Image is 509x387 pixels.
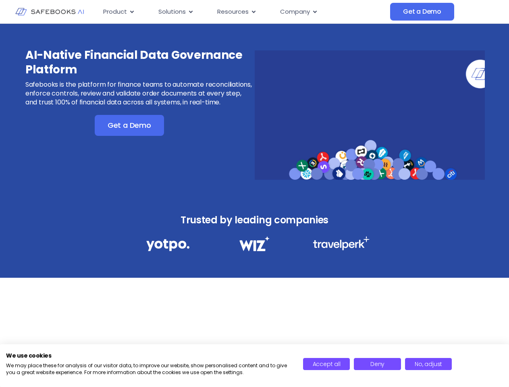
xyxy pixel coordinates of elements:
[235,236,273,251] img: Financial Data Governance 2
[158,7,186,17] span: Solutions
[95,115,164,136] a: Get a Demo
[103,7,127,17] span: Product
[354,358,401,370] button: Deny all cookies
[6,352,291,359] h2: We use cookies
[313,360,341,368] span: Accept all
[313,236,370,250] img: Financial Data Governance 3
[108,121,151,129] span: Get a Demo
[129,212,381,228] h3: Trusted by leading companies
[25,48,253,77] h3: AI-Native Financial Data Governance Platform
[390,3,454,21] a: Get a Demo
[6,362,291,376] p: We may place these for analysis of our visitor data, to improve our website, show personalised co...
[403,8,441,16] span: Get a Demo
[97,4,390,20] nav: Menu
[217,7,249,17] span: Resources
[303,358,350,370] button: Accept all cookies
[415,360,442,368] span: No, adjust
[97,4,390,20] div: Menu Toggle
[25,80,253,107] p: Safebooks is the platform for finance teams to automate reconciliations, enforce controls, review...
[370,360,384,368] span: Deny
[280,7,310,17] span: Company
[405,358,452,370] button: Adjust cookie preferences
[146,236,189,254] img: Financial Data Governance 1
